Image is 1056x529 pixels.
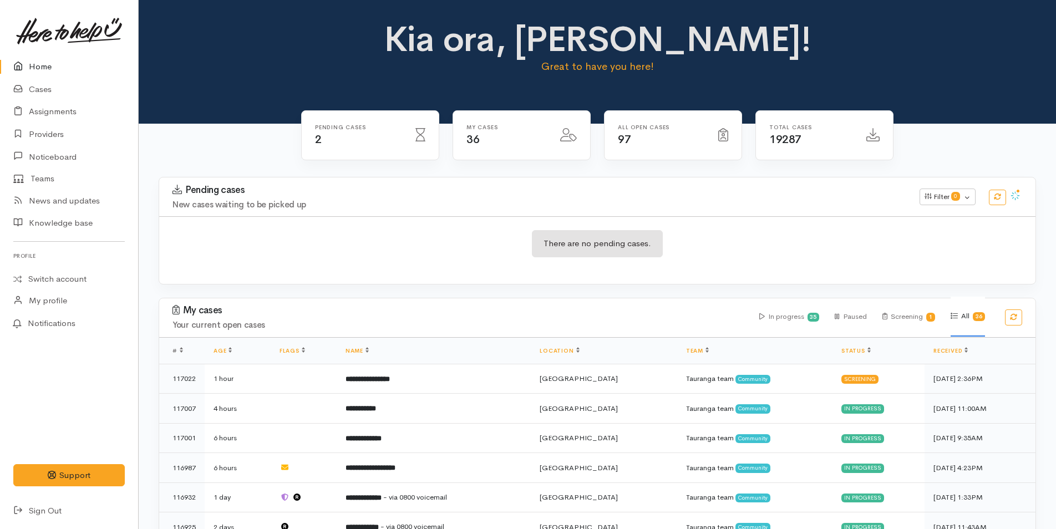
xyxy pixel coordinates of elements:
[540,433,618,442] span: [GEOGRAPHIC_DATA]
[769,133,801,146] span: 19287
[466,133,479,146] span: 36
[933,347,968,354] a: Received
[172,305,746,316] h3: My cases
[346,347,369,354] a: Name
[735,404,770,413] span: Community
[735,494,770,502] span: Community
[920,189,976,205] button: Filter0
[618,133,631,146] span: 97
[315,133,322,146] span: 2
[383,492,447,502] span: - via 0800 voicemail
[882,297,936,337] div: Screening
[618,124,705,130] h6: All Open cases
[159,364,205,394] td: 117022
[951,192,960,201] span: 0
[540,404,618,413] span: [GEOGRAPHIC_DATA]
[159,394,205,424] td: 117007
[976,313,982,320] b: 36
[735,375,770,384] span: Community
[172,185,906,196] h3: Pending cases
[205,394,271,424] td: 4 hours
[769,124,853,130] h6: Total cases
[686,347,709,354] a: Team
[540,492,618,502] span: [GEOGRAPHIC_DATA]
[466,124,547,130] h6: My cases
[540,463,618,472] span: [GEOGRAPHIC_DATA]
[677,453,832,483] td: Tauranga team
[929,313,932,321] b: 1
[13,248,125,263] h6: Profile
[835,297,866,337] div: Paused
[841,347,871,354] a: Status
[841,464,884,472] div: In progress
[925,453,1035,483] td: [DATE] 4:23PM
[677,364,832,394] td: Tauranga team
[735,464,770,472] span: Community
[925,482,1035,512] td: [DATE] 1:33PM
[841,434,884,443] div: In progress
[925,394,1035,424] td: [DATE] 11:00AM
[677,423,832,453] td: Tauranga team
[841,375,879,384] div: Screening
[205,453,271,483] td: 6 hours
[315,124,402,130] h6: Pending cases
[205,482,271,512] td: 1 day
[532,230,663,257] div: There are no pending cases.
[841,404,884,413] div: In progress
[677,394,832,424] td: Tauranga team
[925,364,1035,394] td: [DATE] 2:36PM
[172,347,183,354] span: #
[677,482,832,512] td: Tauranga team
[172,200,906,210] h4: New cases waiting to be picked up
[159,453,205,483] td: 116987
[735,434,770,443] span: Community
[925,423,1035,453] td: [DATE] 9:35AM
[841,494,884,502] div: In progress
[810,313,816,321] b: 35
[172,321,746,330] h4: Your current open cases
[159,482,205,512] td: 116932
[205,364,271,394] td: 1 hour
[759,297,820,337] div: In progress
[205,423,271,453] td: 6 hours
[540,374,618,383] span: [GEOGRAPHIC_DATA]
[159,423,205,453] td: 117001
[951,297,985,337] div: All
[214,347,232,354] a: Age
[382,20,814,59] h1: Kia ora, [PERSON_NAME]!
[280,347,305,354] a: Flags
[382,59,814,74] p: Great to have you here!
[13,464,125,487] button: Support
[540,347,579,354] a: Location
